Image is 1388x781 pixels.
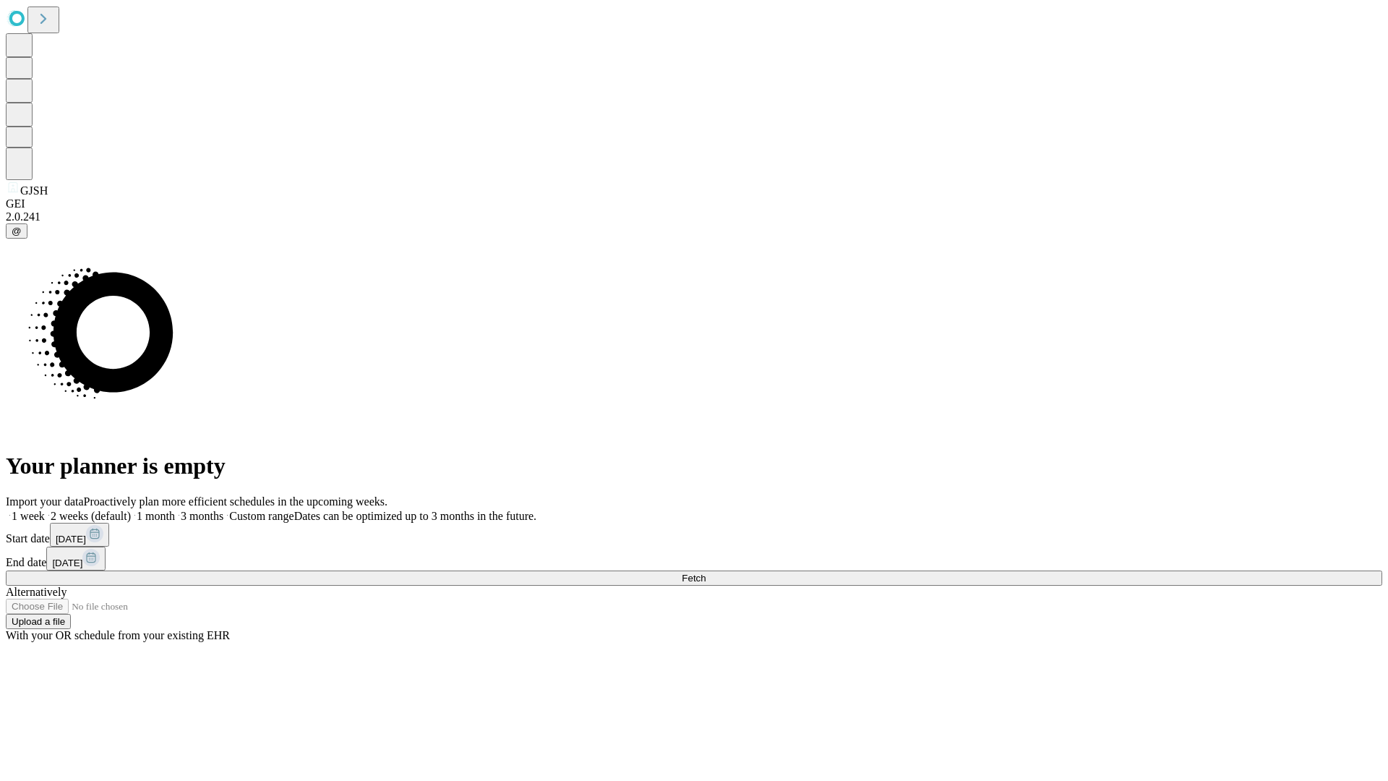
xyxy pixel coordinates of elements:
div: End date [6,547,1382,571]
span: Proactively plan more efficient schedules in the upcoming weeks. [84,495,387,508]
span: Import your data [6,495,84,508]
span: [DATE] [52,558,82,568]
div: Start date [6,523,1382,547]
span: Alternatively [6,586,67,598]
span: Fetch [682,573,706,584]
button: [DATE] [46,547,106,571]
span: 3 months [181,510,223,522]
span: [DATE] [56,534,86,545]
button: Upload a file [6,614,71,629]
button: Fetch [6,571,1382,586]
span: Dates can be optimized up to 3 months in the future. [294,510,536,522]
div: GEI [6,197,1382,210]
span: @ [12,226,22,236]
h1: Your planner is empty [6,453,1382,479]
span: 1 week [12,510,45,522]
span: 1 month [137,510,175,522]
button: [DATE] [50,523,109,547]
span: GJSH [20,184,48,197]
span: Custom range [229,510,294,522]
span: 2 weeks (default) [51,510,131,522]
button: @ [6,223,27,239]
span: With your OR schedule from your existing EHR [6,629,230,641]
div: 2.0.241 [6,210,1382,223]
